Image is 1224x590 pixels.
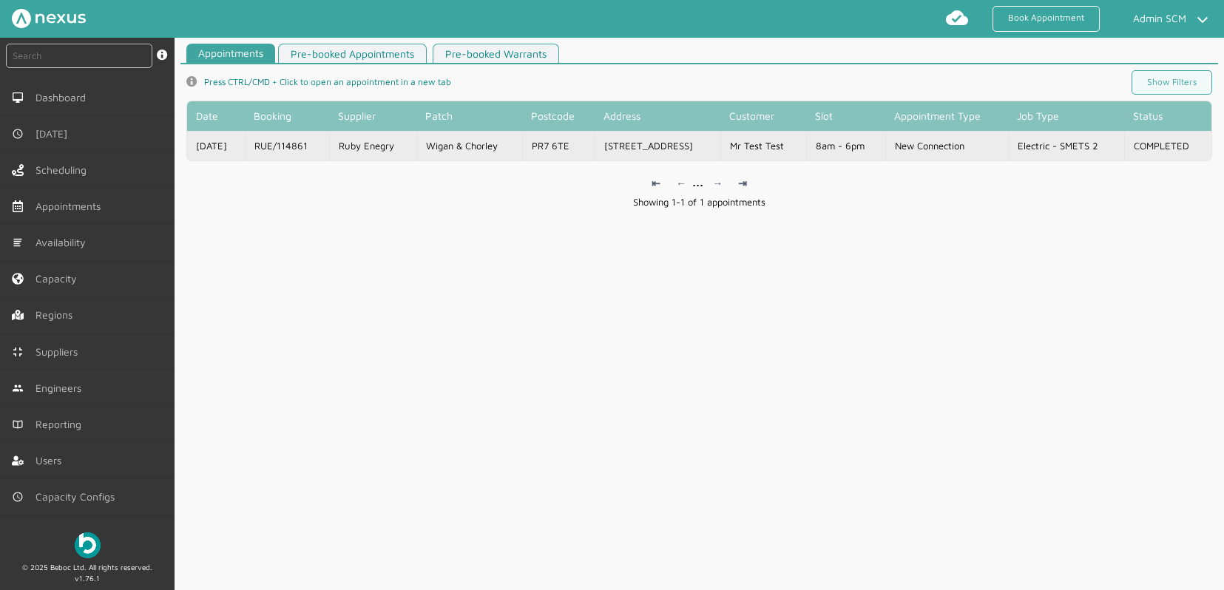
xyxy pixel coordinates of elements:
th: Job Type [1008,101,1125,131]
td: [DATE] [187,131,245,160]
th: Booking [245,101,329,131]
th: Appointment Type [885,101,1008,131]
img: md-cloud-done.svg [945,6,969,30]
img: md-people.svg [12,382,24,394]
span: Suppliers [35,346,84,358]
span: Regions [35,309,78,321]
a: Appointments [186,44,275,64]
td: New Connection [885,131,1008,160]
td: Electric - SMETS 2 [1008,131,1125,160]
a: ⇥ [731,172,754,194]
span: Press CTRL/CMD + Click to open an appointment in a new tab [204,76,451,88]
span: Users [35,455,67,467]
input: Search by: Ref, PostCode, MPAN, MPRN, Account, Customer [6,44,152,68]
span: Capacity [35,273,83,285]
a: ← [670,172,692,194]
td: Wigan & Chorley [416,131,523,160]
span: Reporting [35,418,87,430]
img: capacity-left-menu.svg [12,273,24,285]
a: Show Filters [1132,70,1212,95]
span: Availability [35,237,92,248]
td: PR7 6TE [522,131,595,160]
img: regions.left-menu.svg [12,309,24,321]
td: Ruby Enegry [329,131,416,160]
th: Address [595,101,721,131]
td: Mr Test Test [720,131,805,160]
img: md-list.svg [12,237,24,248]
img: md-contract.svg [12,346,24,358]
img: md-desktop.svg [12,92,24,104]
img: md-time.svg [12,128,24,140]
a: Pre-booked Appointments [278,44,427,64]
span: Capacity Configs [35,491,121,503]
span: Engineers [35,382,87,394]
a: → [706,172,728,194]
span: Appointments [35,200,106,212]
a: Book Appointment [993,6,1100,32]
th: Patch [416,101,523,131]
img: scheduling-left-menu.svg [12,164,24,176]
td: 8am - 6pm [806,131,885,160]
th: Postcode [522,101,595,131]
span: [DATE] [35,128,73,140]
span: Dashboard [35,92,92,104]
th: Slot [806,101,885,131]
img: md-time.svg [12,491,24,503]
th: Customer [720,101,805,131]
img: appointments-left-menu.svg [12,200,24,212]
th: Status [1124,101,1211,131]
th: Date [187,101,245,131]
span: Scheduling [35,164,92,176]
td: RUE/114861 [245,131,329,160]
img: md-book.svg [12,418,24,430]
th: Supplier [329,101,416,131]
a: Pre-booked Warrants [433,44,559,64]
div: ... [692,172,703,189]
div: Showing 1-1 of 1 appointments [186,197,1212,208]
td: COMPLETED [1124,131,1211,160]
img: Beboc Logo [75,532,101,558]
img: Nexus [12,9,86,28]
img: user-left-menu.svg [12,455,24,467]
td: [STREET_ADDRESS] [595,131,721,160]
a: ⇤ [645,172,667,194]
